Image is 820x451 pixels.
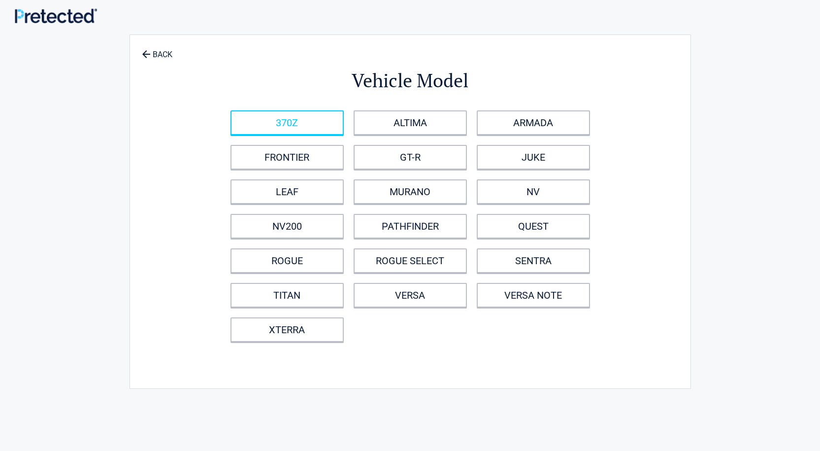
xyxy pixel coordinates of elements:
a: ALTIMA [354,110,467,135]
a: XTERRA [230,317,344,342]
a: JUKE [477,145,590,170]
img: Main Logo [15,8,97,23]
a: SENTRA [477,248,590,273]
a: MURANO [354,179,467,204]
a: ROGUE [230,248,344,273]
a: ARMADA [477,110,590,135]
a: VERSA NOTE [477,283,590,308]
a: BACK [140,41,174,59]
a: LEAF [230,179,344,204]
a: GT-R [354,145,467,170]
a: NV200 [230,214,344,239]
a: QUEST [477,214,590,239]
a: NV [477,179,590,204]
a: PATHFINDER [354,214,467,239]
a: FRONTIER [230,145,344,170]
a: ROGUE SELECT [354,248,467,273]
a: VERSA [354,283,467,308]
h2: Vehicle Model [184,68,636,93]
a: TITAN [230,283,344,308]
a: 370Z [230,110,344,135]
